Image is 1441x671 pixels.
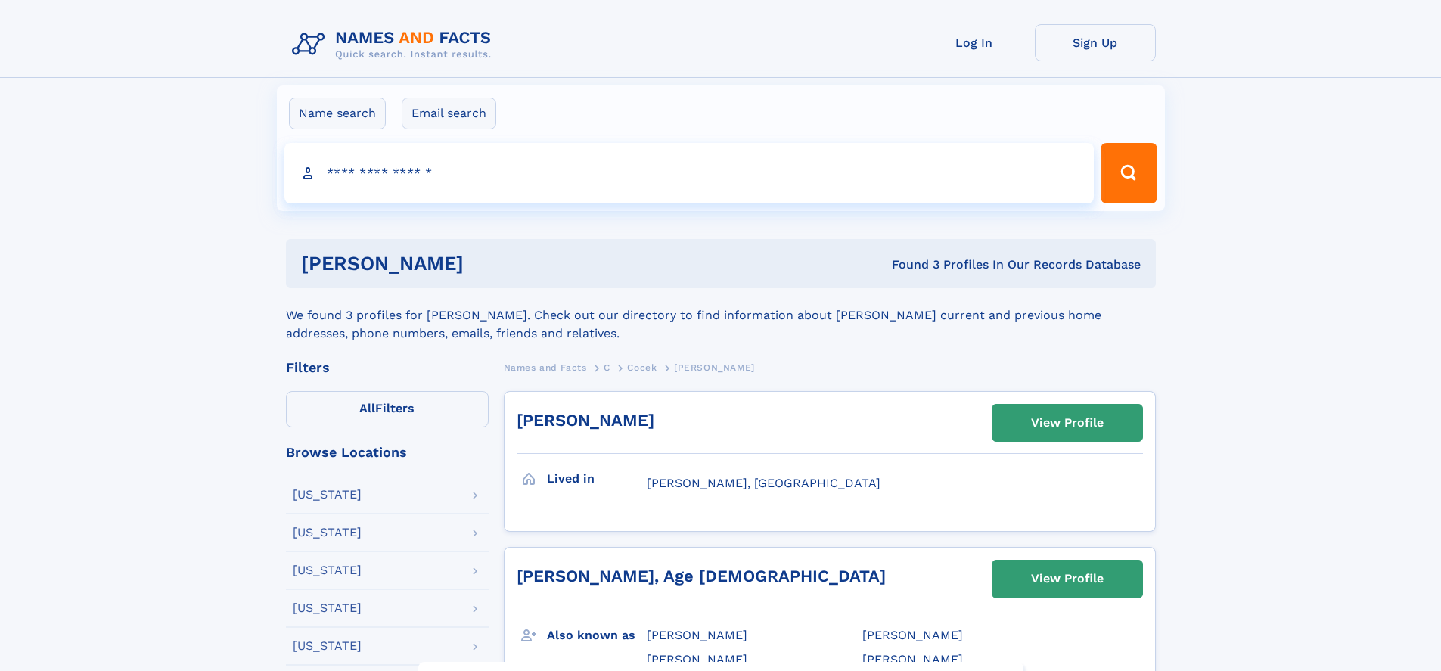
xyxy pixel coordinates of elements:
[293,489,362,501] div: [US_STATE]
[517,567,886,586] a: [PERSON_NAME], Age [DEMOGRAPHIC_DATA]
[504,358,587,377] a: Names and Facts
[547,466,647,492] h3: Lived in
[517,411,654,430] a: [PERSON_NAME]
[359,401,375,415] span: All
[284,143,1095,203] input: search input
[647,476,880,490] span: [PERSON_NAME], [GEOGRAPHIC_DATA]
[992,405,1142,441] a: View Profile
[604,362,610,373] span: C
[862,628,963,642] span: [PERSON_NAME]
[678,256,1141,273] div: Found 3 Profiles In Our Records Database
[604,358,610,377] a: C
[301,254,678,273] h1: [PERSON_NAME]
[293,602,362,614] div: [US_STATE]
[293,640,362,652] div: [US_STATE]
[286,361,489,374] div: Filters
[627,362,657,373] span: Cocek
[992,561,1142,597] a: View Profile
[862,652,963,666] span: [PERSON_NAME]
[647,652,747,666] span: [PERSON_NAME]
[914,24,1035,61] a: Log In
[1031,405,1104,440] div: View Profile
[674,362,755,373] span: [PERSON_NAME]
[402,98,496,129] label: Email search
[547,623,647,648] h3: Also known as
[293,527,362,539] div: [US_STATE]
[286,24,504,65] img: Logo Names and Facts
[286,446,489,459] div: Browse Locations
[293,564,362,576] div: [US_STATE]
[286,288,1156,343] div: We found 3 profiles for [PERSON_NAME]. Check out our directory to find information about [PERSON_...
[1035,24,1156,61] a: Sign Up
[1031,561,1104,596] div: View Profile
[627,358,657,377] a: Cocek
[289,98,386,129] label: Name search
[647,628,747,642] span: [PERSON_NAME]
[1101,143,1157,203] button: Search Button
[286,391,489,427] label: Filters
